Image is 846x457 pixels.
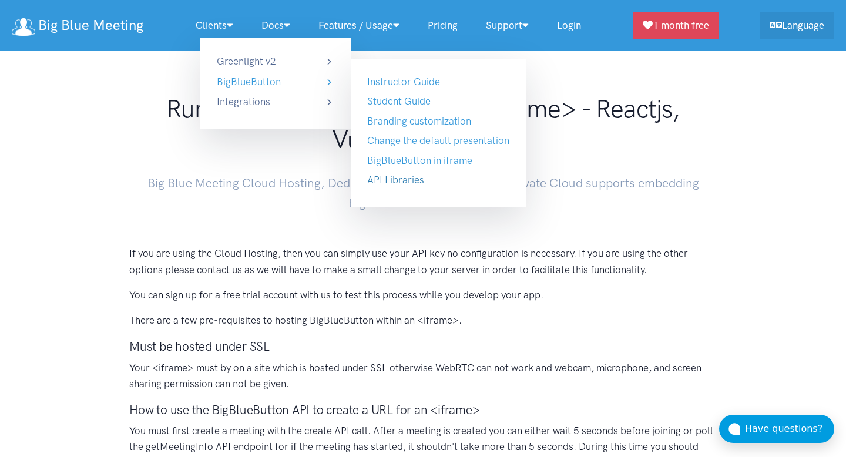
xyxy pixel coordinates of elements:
[129,401,717,418] h3: How to use the BigBlueButton API to create a URL for an <iframe>
[367,115,471,127] a: Branding customization
[367,174,424,186] a: API Libraries
[367,95,431,107] a: Student Guide
[129,94,717,154] h1: Running BigBlueButton in an <iframe> - Reactjs, Vue.js, Angular.js
[129,164,717,213] p: Big Blue Meeting Cloud Hosting, Dedicated Server, and Dedicated Private Cloud supports embedding ...
[543,13,595,38] a: Login
[719,415,834,443] button: Have questions?
[129,338,717,355] h3: Must be hosted under SSL
[414,13,472,38] a: Pricing
[472,13,543,38] a: Support
[129,246,717,277] p: If you are using the Cloud Hosting, then you can simply use your API key no configuration is nece...
[247,13,304,38] a: Docs
[129,312,717,328] p: There are a few pre-requisites to hosting BigBlueButton within an <iframe>.
[182,13,247,38] a: Clients
[633,12,719,39] a: 1 month free
[12,18,35,36] img: logo
[217,94,334,110] a: Integrations
[129,360,717,392] p: Your <iframe> must by on a site which is hosted under SSL otherwise WebRTC can not work and webca...
[217,74,334,90] a: BigBlueButton
[12,13,143,38] a: Big Blue Meeting
[129,287,717,303] p: You can sign up for a free trial account with us to test this process while you develop your app.
[367,154,472,166] a: BigBlueButton in iframe
[745,421,834,436] div: Have questions?
[367,135,509,146] a: Change the default presentation
[760,12,834,39] a: Language
[304,13,414,38] a: Features / Usage
[217,53,334,69] a: Greenlight v2
[367,76,440,88] a: Instructor Guide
